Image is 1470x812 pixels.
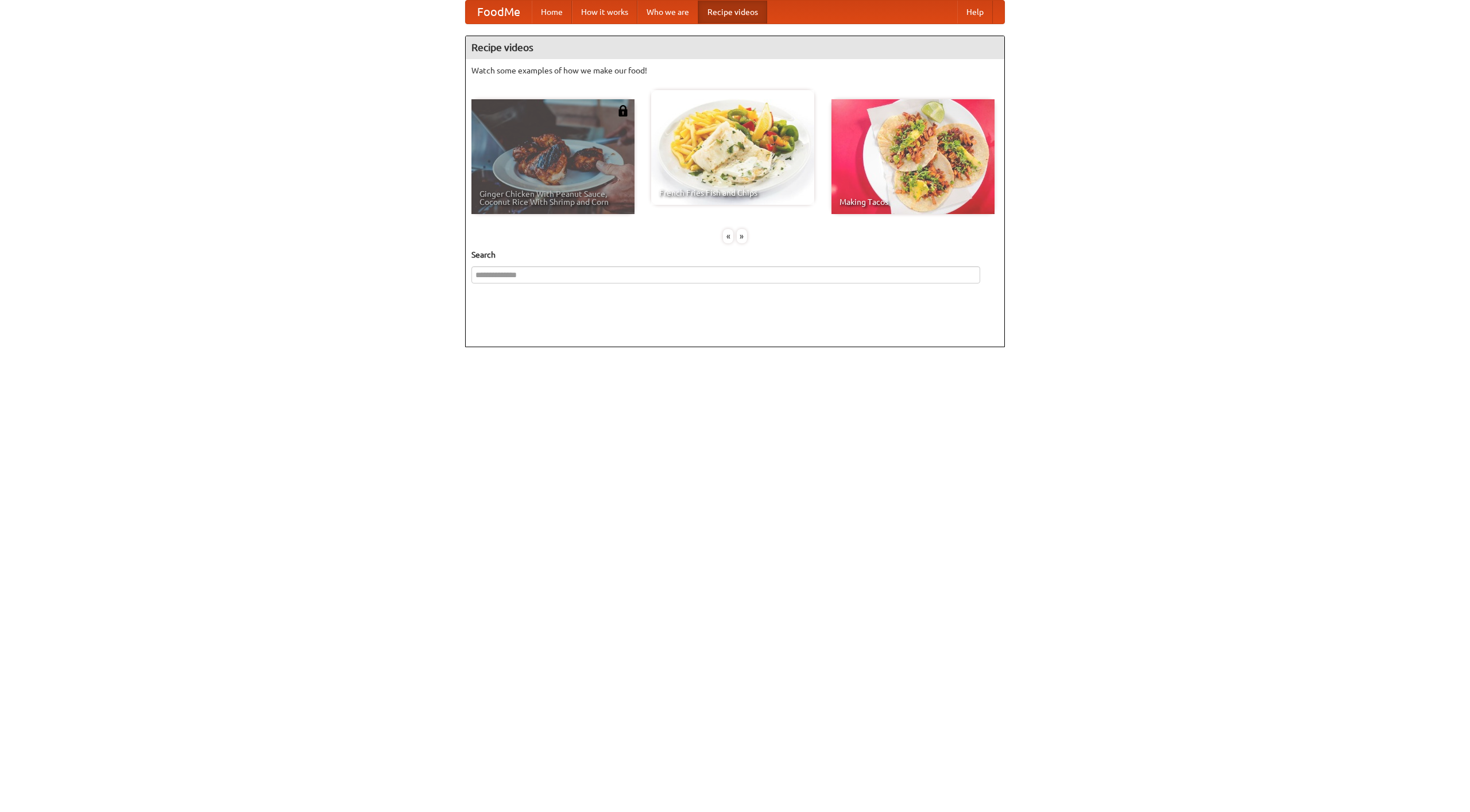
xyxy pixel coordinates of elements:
span: French Fries Fish and Chips [659,189,806,197]
a: FoodMe [466,1,532,24]
img: 483408.png [617,105,629,116]
div: » [737,229,747,243]
span: Making Tacos [840,198,987,206]
div: « [723,229,733,243]
p: Watch some examples of how we make our food! [471,65,999,76]
a: Home [532,1,572,24]
a: Making Tacos [831,99,995,214]
a: Recipe videos [698,1,767,24]
a: Who we are [637,1,698,24]
h5: Search [471,249,999,261]
h4: Recipe videos [466,36,1004,59]
a: How it works [572,1,637,24]
a: French Fries Fish and Chips [651,90,814,205]
a: Help [957,1,993,24]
